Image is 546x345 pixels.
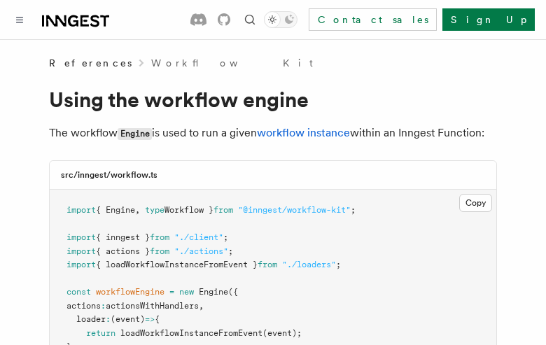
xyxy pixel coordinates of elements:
span: ; [336,260,341,269]
span: "./client" [174,232,223,242]
button: Copy [459,194,492,212]
span: , [199,301,204,311]
a: Workflow Kit [151,56,313,70]
span: "@inngest/workflow-kit" [238,205,351,215]
button: Find something... [241,11,258,28]
span: { inngest } [96,232,150,242]
span: from [213,205,233,215]
button: Toggle dark mode [264,11,297,28]
h1: Using the workflow engine [49,87,497,112]
span: Workflow } [164,205,213,215]
span: Engine [199,287,228,297]
span: { actions } [96,246,150,256]
span: , [135,205,140,215]
span: (event); [262,328,302,338]
a: Contact sales [309,8,437,31]
span: import [66,260,96,269]
span: = [169,287,174,297]
span: actions [66,301,101,311]
span: loadWorkflowInstanceFromEvent [120,328,262,338]
span: { [155,314,160,324]
a: Sign Up [442,8,535,31]
span: { Engine [96,205,135,215]
span: type [145,205,164,215]
span: References [49,56,132,70]
span: from [258,260,277,269]
span: => [145,314,155,324]
span: ; [351,205,356,215]
span: import [66,205,96,215]
span: import [66,246,96,256]
a: workflow instance [257,126,350,139]
code: Engine [118,128,152,140]
span: "./loaders" [282,260,336,269]
span: import [66,232,96,242]
p: The workflow is used to run a given within an Inngest Function: [49,123,497,143]
span: "./actions" [174,246,228,256]
span: from [150,232,169,242]
span: { loadWorkflowInstanceFromEvent } [96,260,258,269]
span: return [86,328,115,338]
button: Toggle navigation [11,11,28,28]
span: const [66,287,91,297]
span: ; [223,232,228,242]
span: loader [76,314,106,324]
span: ; [228,246,233,256]
span: new [179,287,194,297]
span: (event) [111,314,145,324]
span: : [101,301,106,311]
span: actionsWithHandlers [106,301,199,311]
h3: src/inngest/workflow.ts [61,169,157,181]
span: workflowEngine [96,287,164,297]
span: ({ [228,287,238,297]
span: : [106,314,111,324]
span: from [150,246,169,256]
